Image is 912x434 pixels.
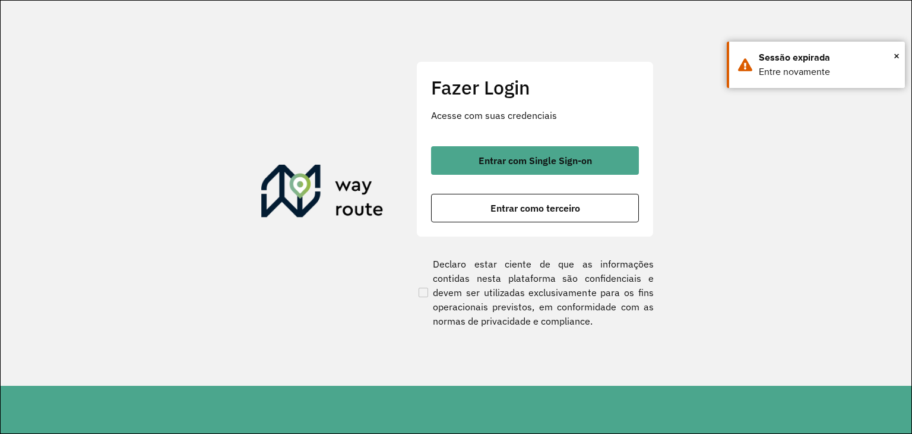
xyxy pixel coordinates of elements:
label: Declaro estar ciente de que as informações contidas nesta plataforma são confidenciais e devem se... [416,257,654,328]
span: Entrar como terceiro [490,203,580,213]
h2: Fazer Login [431,76,639,99]
button: Close [894,47,900,65]
span: × [894,47,900,65]
div: Sessão expirada [759,51,896,65]
button: button [431,146,639,175]
p: Acesse com suas credenciais [431,108,639,122]
span: Entrar com Single Sign-on [479,156,592,165]
button: button [431,194,639,222]
img: Roteirizador AmbevTech [261,165,384,222]
div: Entre novamente [759,65,896,79]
